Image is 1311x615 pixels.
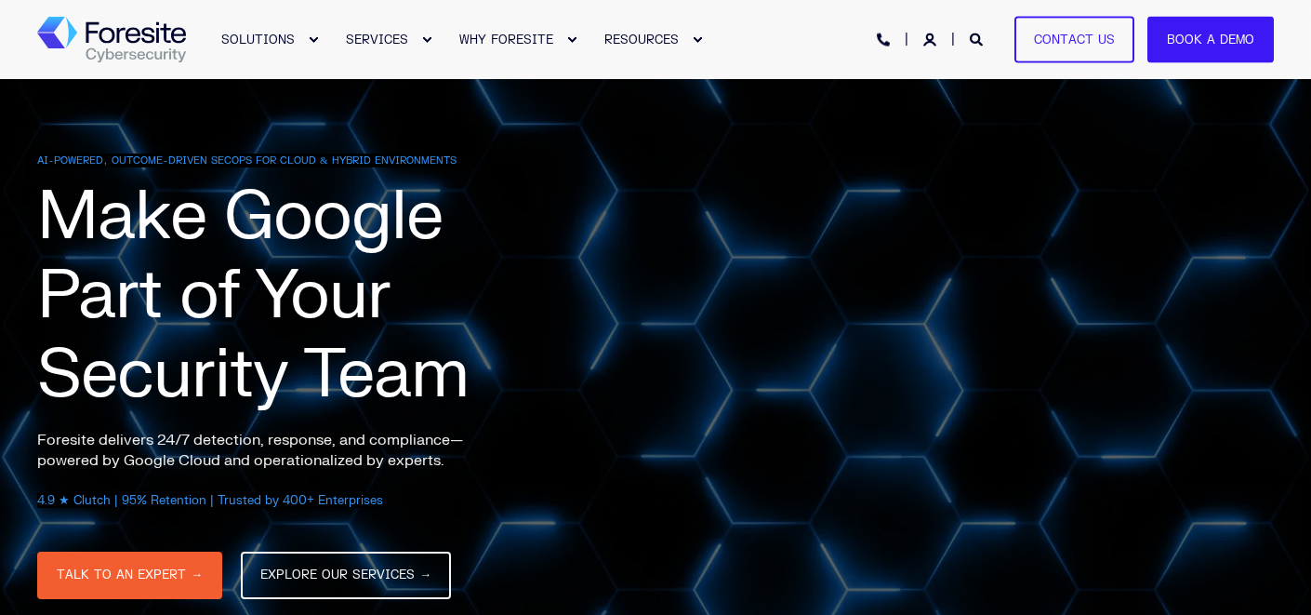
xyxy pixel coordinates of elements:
[604,32,679,47] span: RESOURCES
[37,17,186,63] a: Back to Home
[37,174,469,418] span: Make Google Part of Your Security Team
[37,154,457,167] span: AI-POWERED, OUTCOME-DRIVEN SECOPS FOR CLOUD & HYBRID ENVIRONMENTS
[923,31,940,47] a: Login
[566,34,577,46] div: Expand WHY FORESITE
[692,34,703,46] div: Expand RESOURCES
[37,493,383,508] span: 4.9 ★ Clutch | 95% Retention | Trusted by 400+ Enterprises
[1147,16,1274,63] a: Book a Demo
[308,34,319,46] div: Expand SOLUTIONS
[37,552,222,599] a: TALK TO AN EXPERT →
[459,32,553,47] span: WHY FORESITE
[37,430,502,471] p: Foresite delivers 24/7 detection, response, and compliance—powered by Google Cloud and operationa...
[221,32,295,47] span: SOLUTIONS
[421,34,432,46] div: Expand SERVICES
[970,31,987,47] a: Open Search
[37,17,186,63] img: Foresite logo, a hexagon shape of blues with a directional arrow to the right hand side, and the ...
[1014,16,1134,63] a: Contact Us
[241,552,451,599] a: EXPLORE OUR SERVICES →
